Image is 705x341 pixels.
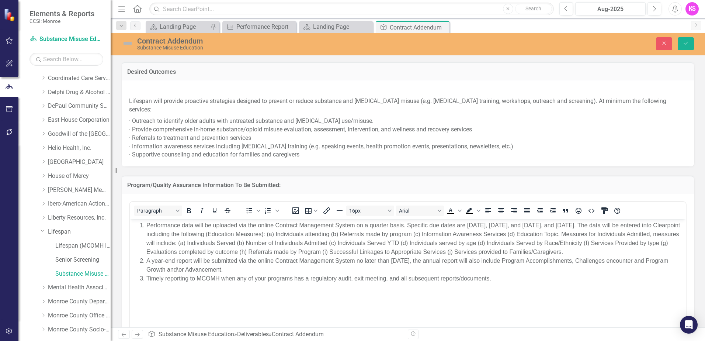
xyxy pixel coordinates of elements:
[48,102,111,110] a: DePaul Community Services, lnc.
[237,331,269,338] a: Deliverables
[396,206,444,216] button: Font Arial
[585,206,598,216] button: HTML Editor
[55,242,111,250] a: Lifespan (MCOMH Internal)
[399,208,435,214] span: Arial
[482,206,494,216] button: Align left
[48,158,111,166] a: [GEOGRAPHIC_DATA]
[134,206,182,216] button: Block Paragraph
[525,6,541,11] span: Search
[29,9,94,18] span: Elements & Reports
[390,23,448,32] div: Contract Addendum
[137,208,173,214] span: Paragraph
[137,37,442,45] div: Contract Addendum
[48,228,111,236] a: Lifespan
[349,208,385,214] span: 16px
[346,206,394,216] button: Font size 16px
[320,206,333,216] button: Insert/edit link
[48,311,111,320] a: Monroe County Office of Mental Health
[515,4,552,14] button: Search
[680,316,698,334] div: Open Intercom Messenger
[301,22,371,31] a: Landing Page
[534,206,546,216] button: Decrease indent
[463,206,482,216] div: Background color Black
[236,22,294,31] div: Performance Report
[575,2,646,15] button: Aug-2025
[224,22,294,31] a: Performance Report
[313,22,371,31] div: Landing Page
[55,270,111,278] a: Substance Misuse Education
[147,22,208,31] a: Landing Page
[48,200,111,208] a: Ibero-American Action League, Inc.
[127,182,688,189] h3: Program/Quality Assurance Information To Be Submitted:
[262,206,280,216] div: Numbered list
[29,18,94,24] small: CCSI: Monroe
[48,283,111,292] a: Mental Health Association
[243,206,261,216] div: Bullet list
[183,206,195,216] button: Bold
[48,214,111,222] a: Liberty Resources, Inc.
[48,130,111,138] a: Goodwill of the [GEOGRAPHIC_DATA]
[685,2,699,15] button: KS
[48,172,111,180] a: House of Mercy
[611,206,624,216] button: Help
[137,45,442,51] div: Substance Misuse Education
[127,69,688,75] h3: Desired Outcomes
[578,5,643,14] div: Aug-2025
[48,325,111,334] a: Monroe County Socio-Legal Center
[208,206,221,216] button: Underline
[129,116,687,159] p: · Outreach to identify older adults with untreated substance and [MEDICAL_DATA] use/misuse. · Pro...
[55,256,111,264] a: Senior Screening
[48,186,111,194] a: [PERSON_NAME] Memorial Institute, Inc.
[4,8,17,21] img: ClearPoint Strategy
[48,74,111,83] a: Coordinated Care Services Inc.
[48,297,111,306] a: Monroe County Department of Social Services
[221,206,234,216] button: Strikethrough
[48,116,111,124] a: East House Corporation
[29,53,103,66] input: Search Below...
[521,206,533,216] button: Justify
[272,331,324,338] div: Contract Addendum
[48,88,111,97] a: Delphi Drug & Alcohol Council
[48,144,111,152] a: Helio Health, Inc.
[195,206,208,216] button: Italic
[289,206,302,216] button: Insert image
[598,206,611,216] button: CSS Editor
[302,206,320,216] button: Table
[495,206,507,216] button: Align center
[444,206,463,216] div: Text color Black
[148,330,402,339] div: » »
[160,22,208,31] div: Landing Page
[333,206,346,216] button: Horizontal line
[122,37,133,49] img: Not Defined
[546,206,559,216] button: Increase indent
[149,3,554,15] input: Search ClearPoint...
[29,35,103,44] a: Substance Misuse Education
[159,331,234,338] a: Substance Misuse Education
[129,96,687,116] p: Lifespan will provide proactive strategies designed to prevent or reduce substance and [MEDICAL_D...
[559,206,572,216] button: Blockquote
[572,206,585,216] button: Emojis
[508,206,520,216] button: Align right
